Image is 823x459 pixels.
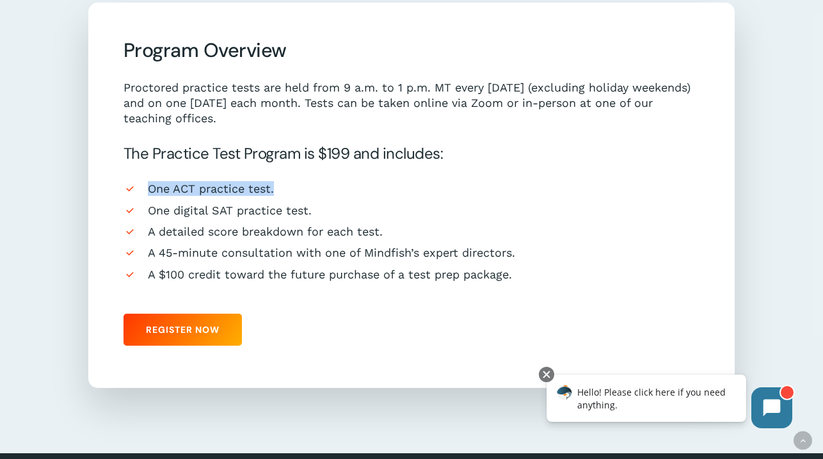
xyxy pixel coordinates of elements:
a: Register Now [124,314,242,346]
li: A 45-minute consultation with one of Mindfish’s expert directors. [124,245,699,260]
h3: Program Overview [124,38,699,63]
li: A detailed score breakdown for each test. [124,224,699,239]
li: One ACT practice test. [124,181,699,196]
iframe: Chatbot [533,364,805,441]
li: A $100 credit toward the future purchase of a test prep package. [124,267,699,282]
p: Proctored practice tests are held from 9 a.m. to 1 p.m. MT every [DATE] (excluding holiday weeken... [124,80,699,126]
span: Register Now [146,323,220,336]
li: One digital SAT practice test. [124,203,699,218]
h5: The Practice Test Program is $199 and includes: [124,143,699,164]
